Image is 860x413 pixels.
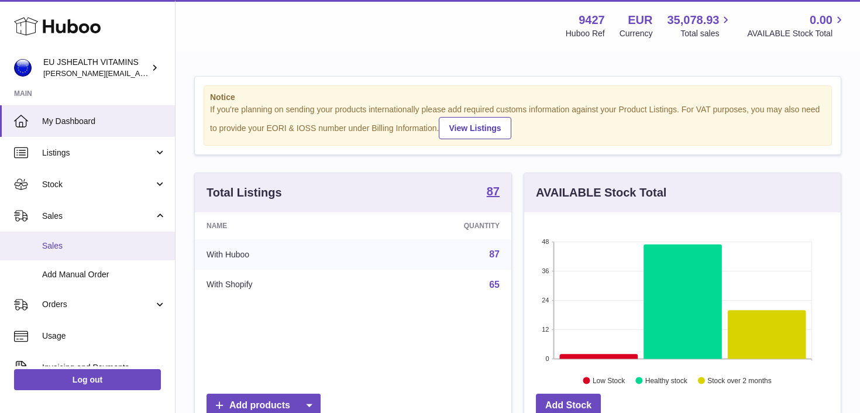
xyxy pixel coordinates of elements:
span: 0.00 [810,12,833,28]
img: laura@jessicasepel.com [14,59,32,77]
span: Sales [42,211,154,222]
span: Total sales [680,28,732,39]
span: My Dashboard [42,116,166,127]
strong: 87 [487,185,500,197]
div: Currency [620,28,653,39]
a: View Listings [439,117,511,139]
a: 65 [489,280,500,290]
text: Healthy stock [645,376,688,384]
div: EU JSHEALTH VITAMINS [43,57,149,79]
strong: EUR [628,12,652,28]
div: Huboo Ref [566,28,605,39]
text: 0 [545,355,549,362]
td: With Shopify [195,270,366,300]
text: Low Stock [593,376,625,384]
strong: 9427 [579,12,605,28]
a: Log out [14,369,161,390]
span: Add Manual Order [42,269,166,280]
text: 12 [542,326,549,333]
a: 35,078.93 Total sales [667,12,732,39]
td: With Huboo [195,239,366,270]
span: Sales [42,240,166,252]
span: Orders [42,299,154,310]
text: 36 [542,267,549,274]
span: Listings [42,147,154,159]
span: Invoicing and Payments [42,362,154,373]
span: 35,078.93 [667,12,719,28]
a: 87 [487,185,500,199]
th: Quantity [366,212,511,239]
span: [PERSON_NAME][EMAIL_ADDRESS][DOMAIN_NAME] [43,68,235,78]
a: 0.00 AVAILABLE Stock Total [747,12,846,39]
th: Name [195,212,366,239]
text: 24 [542,297,549,304]
h3: Total Listings [207,185,282,201]
span: Usage [42,331,166,342]
text: Stock over 2 months [707,376,771,384]
span: AVAILABLE Stock Total [747,28,846,39]
div: If you're planning on sending your products internationally please add required customs informati... [210,104,825,139]
span: Stock [42,179,154,190]
strong: Notice [210,92,825,103]
a: 87 [489,249,500,259]
text: 48 [542,238,549,245]
h3: AVAILABLE Stock Total [536,185,666,201]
